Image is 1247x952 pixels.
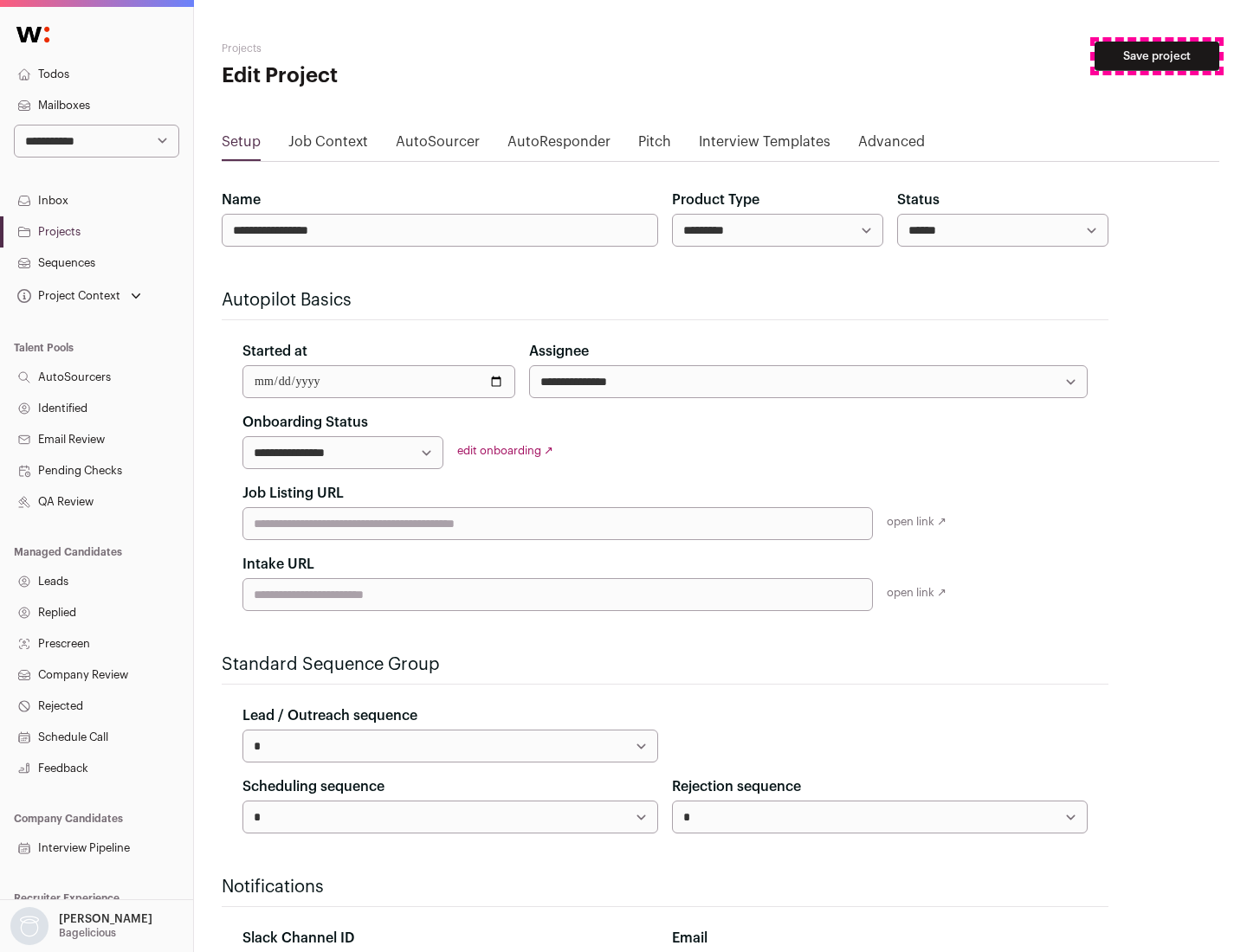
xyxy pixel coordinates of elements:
[7,17,59,52] img: Wellfound
[222,288,1108,312] h2: Autopilot Basics
[222,653,1108,677] h2: Standard Sequence Group
[7,907,156,945] button: Open dropdown
[242,483,344,504] label: Job Listing URL
[507,132,611,159] a: AutoResponder
[672,190,759,210] label: Product Type
[288,132,368,159] a: Job Context
[10,907,48,945] img: nopic.png
[59,912,152,926] p: [PERSON_NAME]
[242,341,307,362] label: Started at
[59,926,116,940] p: Bagelicious
[222,62,554,90] h1: Edit Project
[242,705,417,726] label: Lead / Outreach sequence
[14,284,145,308] button: Open dropdown
[242,554,314,575] label: Intake URL
[396,132,480,159] a: AutoSourcer
[242,928,354,949] label: Slack Channel ID
[699,132,830,159] a: Interview Templates
[222,132,261,159] a: Setup
[897,190,940,210] label: Status
[242,412,368,433] label: Onboarding Status
[14,289,120,303] div: Project Context
[222,875,1108,899] h2: Notifications
[222,190,261,210] label: Name
[457,445,553,456] a: edit onboarding ↗
[858,132,925,159] a: Advanced
[242,776,384,797] label: Scheduling sequence
[1095,42,1219,71] button: Save project
[638,132,671,159] a: Pitch
[529,341,589,362] label: Assignee
[672,776,801,797] label: Rejection sequence
[222,42,554,55] h2: Projects
[672,928,1088,949] div: Email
